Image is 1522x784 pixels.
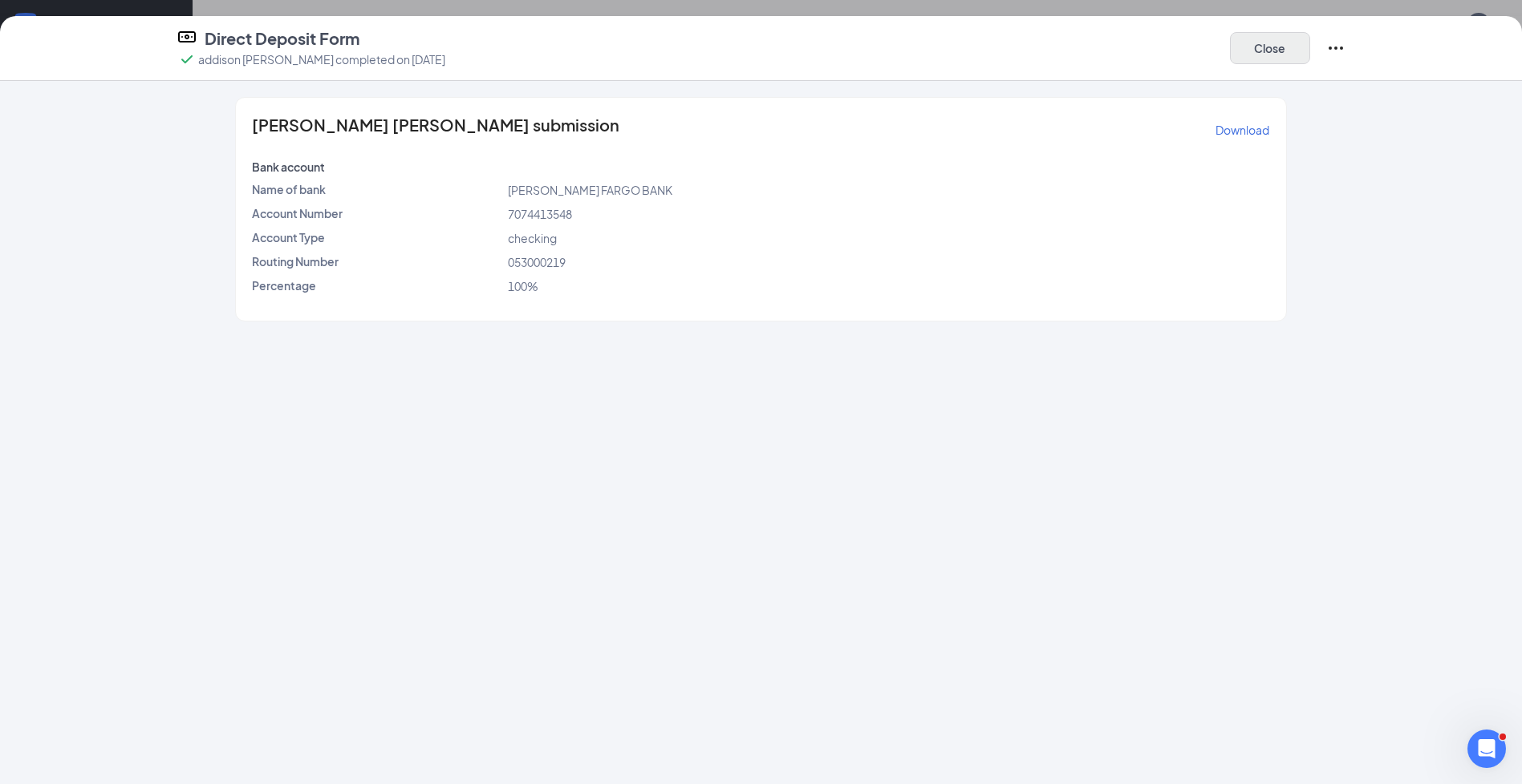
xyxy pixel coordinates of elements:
span: [PERSON_NAME] FARGO BANK [508,183,672,197]
span: 053000219 [508,255,566,269]
p: Account Type [252,229,501,245]
p: addison [PERSON_NAME] completed on [DATE] [198,51,445,67]
span: checking [508,231,557,245]
p: Download [1216,122,1269,138]
span: 7074413548 [508,207,572,221]
h4: Direct Deposit Form [205,27,359,50]
span: 100% [508,279,538,293]
button: Close [1230,32,1310,64]
span: [PERSON_NAME] [PERSON_NAME] submission [252,117,619,143]
svg: Ellipses [1326,38,1345,58]
p: Percentage [252,277,501,293]
p: Name of bank [252,181,501,197]
button: Download [1215,117,1270,143]
p: Account Number [252,205,501,221]
p: Bank account [252,159,501,175]
svg: Checkmark [177,50,197,69]
p: Routing Number [252,253,501,269]
svg: DirectDepositIcon [177,27,197,46]
iframe: Intercom live chat [1467,729,1506,768]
